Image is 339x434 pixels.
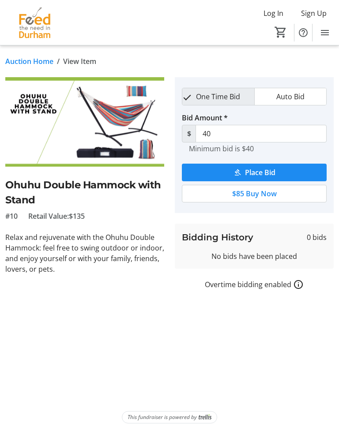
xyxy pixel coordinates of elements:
span: Auto Bid [271,88,310,105]
tr-hint: Minimum bid is $40 [189,144,254,153]
span: $ [182,125,196,142]
span: / [57,56,60,67]
span: $85 Buy Now [232,188,277,199]
span: Retail Value: $135 [28,211,85,221]
p: Relax and rejuvenate with the Ohuhu Double Hammock: feel free to swing outdoor or indoor, and enj... [5,232,164,274]
a: Auction Home [5,56,53,67]
button: Menu [316,24,334,41]
h2: Ohuhu Double Hammock with Stand [5,177,164,207]
button: Sign Up [294,6,334,20]
a: How overtime bidding works for silent auctions [293,279,304,290]
div: No bids have been placed [182,251,327,262]
span: Place Bid [245,167,275,178]
button: Cart [273,24,289,40]
span: #10 [5,211,18,221]
button: Place Bid [182,164,327,181]
span: Sign Up [301,8,327,19]
label: Bid Amount * [182,112,228,123]
button: Log In [256,6,290,20]
button: $85 Buy Now [182,185,327,202]
button: Help [294,24,312,41]
span: View Item [63,56,96,67]
img: Trellis Logo [199,414,211,420]
img: Image [5,77,164,167]
img: Feed the Need in Durham's Logo [5,6,64,39]
div: Overtime bidding enabled [175,279,334,290]
span: This fundraiser is powered by [128,413,197,421]
span: One Time Bid [191,88,245,105]
h3: Bidding History [182,231,253,244]
span: Log In [264,8,283,19]
span: 0 bids [307,232,327,243]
